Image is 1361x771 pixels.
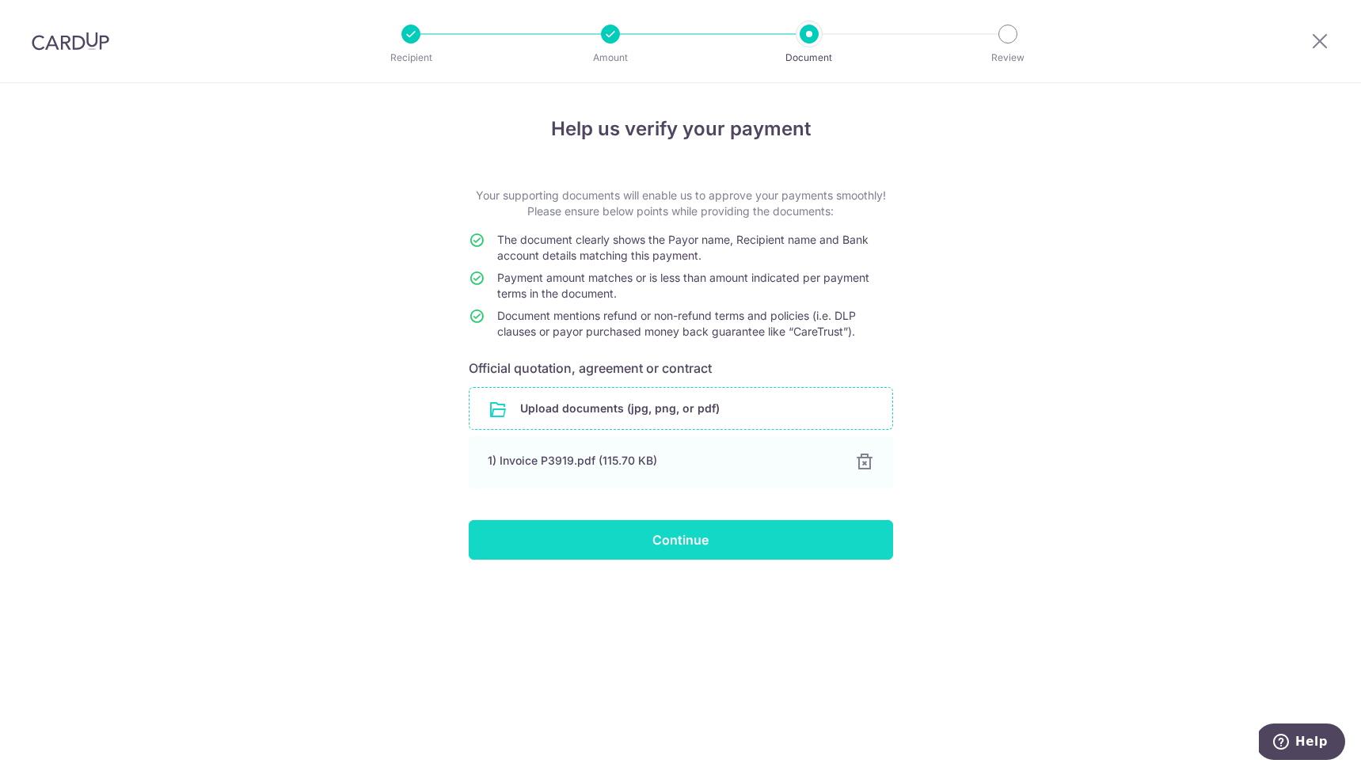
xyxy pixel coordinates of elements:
span: Payment amount matches or is less than amount indicated per payment terms in the document. [497,271,869,300]
p: Recipient [352,50,470,66]
div: Upload documents (jpg, png, or pdf) [469,387,893,430]
span: The document clearly shows the Payor name, Recipient name and Bank account details matching this ... [497,233,869,262]
input: Continue [469,520,893,560]
p: Amount [552,50,669,66]
p: Review [949,50,1066,66]
span: Document mentions refund or non-refund terms and policies (i.e. DLP clauses or payor purchased mo... [497,309,856,338]
div: 1) Invoice P3919.pdf (115.70 KB) [488,453,836,469]
iframe: Opens a widget where you can find more information [1259,724,1345,763]
img: CardUp [32,32,109,51]
p: Your supporting documents will enable us to approve your payments smoothly! Please ensure below p... [469,188,893,219]
p: Document [751,50,868,66]
h6: Official quotation, agreement or contract [469,359,893,378]
h4: Help us verify your payment [469,115,893,143]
